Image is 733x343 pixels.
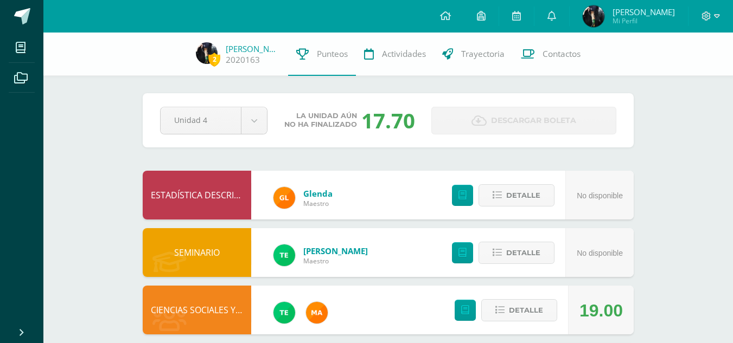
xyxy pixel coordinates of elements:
[303,256,368,266] span: Maestro
[174,107,227,133] span: Unidad 4
[317,48,348,60] span: Punteos
[303,199,333,208] span: Maestro
[506,185,540,205] span: Detalle
[143,171,251,219] div: ESTADÍSTICA DESCRIPTIVA
[273,244,295,266] img: 43d3dab8d13cc64d9a3940a0882a4dc3.png
[613,16,675,25] span: Mi Perfil
[356,33,434,76] a: Actividades
[143,228,251,277] div: SEMINARIO
[196,42,218,64] img: 60db0f91bbcf37e9f896dc4a507d05ee.png
[543,48,581,60] span: Contactos
[479,184,554,206] button: Detalle
[284,112,357,129] span: La unidad aún no ha finalizado
[306,302,328,323] img: 266030d5bbfb4fab9f05b9da2ad38396.png
[513,33,589,76] a: Contactos
[288,33,356,76] a: Punteos
[361,106,415,134] div: 17.70
[382,48,426,60] span: Actividades
[208,53,220,66] span: 2
[613,7,675,17] span: [PERSON_NAME]
[579,286,623,335] div: 19.00
[161,107,267,134] a: Unidad 4
[226,43,280,54] a: [PERSON_NAME]
[143,286,251,334] div: CIENCIAS SOCIALES Y FORMACIÓN CIUDADANA 5
[506,243,540,263] span: Detalle
[303,188,333,199] a: Glenda
[303,245,368,256] a: [PERSON_NAME]
[509,300,543,320] span: Detalle
[461,48,505,60] span: Trayectoria
[273,302,295,323] img: 43d3dab8d13cc64d9a3940a0882a4dc3.png
[583,5,604,27] img: 60db0f91bbcf37e9f896dc4a507d05ee.png
[479,242,554,264] button: Detalle
[491,107,576,134] span: Descargar boleta
[577,191,623,200] span: No disponible
[577,249,623,257] span: No disponible
[226,54,260,66] a: 2020163
[434,33,513,76] a: Trayectoria
[481,299,557,321] button: Detalle
[273,187,295,209] img: 7115e4ef1502d82e30f2a52f7cb22b3f.png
